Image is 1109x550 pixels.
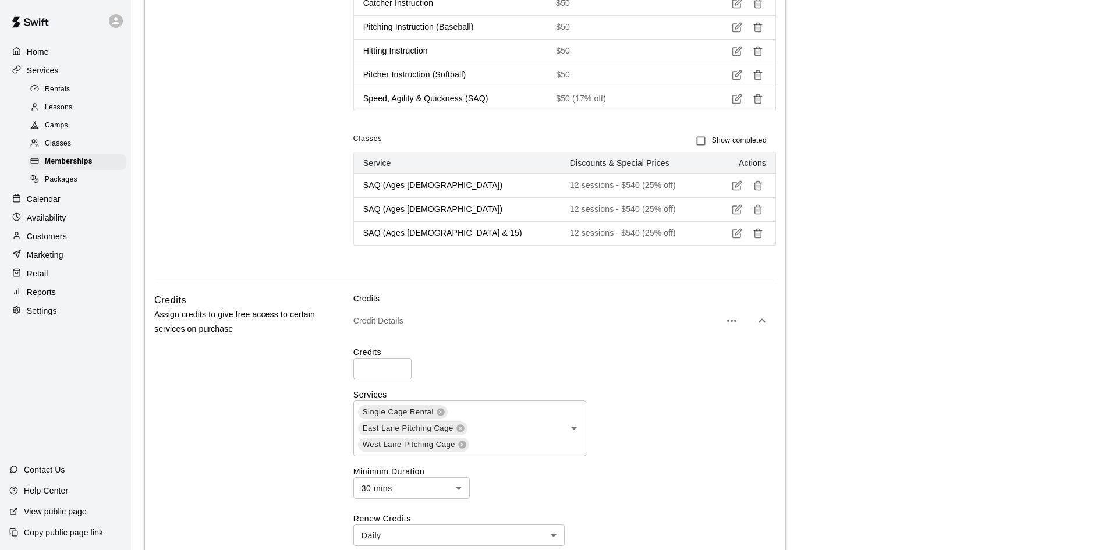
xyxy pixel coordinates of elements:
p: SAQ (Ages [DEMOGRAPHIC_DATA] & 15) [363,227,551,239]
th: Service [354,152,561,174]
label: Credits [353,346,776,358]
p: Marketing [27,249,63,261]
button: Open [566,420,582,437]
p: Customers [27,230,67,242]
span: Packages [45,174,77,186]
span: West Lane Pitching Cage [358,439,460,450]
p: $50 [556,45,696,56]
p: $50 (17% off) [556,93,696,104]
span: Single Cage Rental [358,406,438,418]
p: Home [27,46,49,58]
a: Availability [9,209,122,226]
label: Services [353,389,776,400]
p: SAQ (Ages [DEMOGRAPHIC_DATA]) [363,203,551,215]
p: Contact Us [24,464,65,476]
span: Classes [353,130,382,152]
div: West Lane Pitching Cage [358,438,469,452]
span: Classes [45,138,71,150]
a: Memberships [28,153,131,171]
span: East Lane Pitching Cage [358,423,458,434]
p: $50 [556,69,696,80]
p: 12 sessions - $540 (25% off) [570,227,696,239]
a: Calendar [9,190,122,208]
p: Availability [27,212,66,223]
a: Packages [28,171,131,189]
p: Assign credits to give free access to certain services on purchase [154,307,316,336]
a: Rentals [28,80,131,98]
th: Discounts & Special Prices [561,152,706,174]
p: 12 sessions - $540 (25% off) [570,179,696,191]
span: Lessons [45,102,73,113]
p: Services [27,65,59,76]
p: Copy public page link [24,527,103,538]
div: Classes [28,136,126,152]
a: Services [9,62,122,79]
p: Credit Details [353,315,720,327]
p: Reports [27,286,56,298]
label: Renew Credits [353,514,411,523]
div: Camps [28,118,126,134]
p: Help Center [24,485,68,496]
a: Retail [9,265,122,282]
a: Classes [28,135,131,153]
label: Minimum Duration [353,466,776,477]
p: Credits [353,293,776,304]
a: Lessons [28,98,131,116]
a: Camps [28,117,131,135]
div: Daily [353,524,565,546]
span: Memberships [45,156,93,168]
a: Marketing [9,246,122,264]
p: Retail [27,268,48,279]
span: Camps [45,120,68,132]
div: East Lane Pitching Cage [358,421,467,435]
p: 12 sessions - $540 (25% off) [570,203,696,215]
div: Packages [28,172,126,188]
div: 30 mins [353,477,470,499]
p: SAQ (Ages [DEMOGRAPHIC_DATA]) [363,179,551,191]
h6: Credits [154,293,186,308]
p: Pitching Instruction (Baseball) [363,21,537,33]
a: Reports [9,283,122,301]
div: Credit Details [353,304,776,337]
p: Hitting Instruction [363,45,537,56]
a: Settings [9,302,122,320]
p: Pitcher Instruction (Softball) [363,69,537,80]
div: Lessons [28,100,126,116]
th: Actions [706,152,775,174]
span: Rentals [45,84,70,95]
p: View public page [24,506,87,517]
div: Rentals [28,81,126,98]
a: Home [9,43,122,61]
div: Single Cage Rental [358,405,448,419]
p: Speed, Agility & Quickness (SAQ) [363,93,537,104]
a: Customers [9,228,122,245]
div: Memberships [28,154,126,170]
p: Calendar [27,193,61,205]
span: Show completed [712,135,767,147]
p: Settings [27,305,57,317]
p: $50 [556,21,696,33]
